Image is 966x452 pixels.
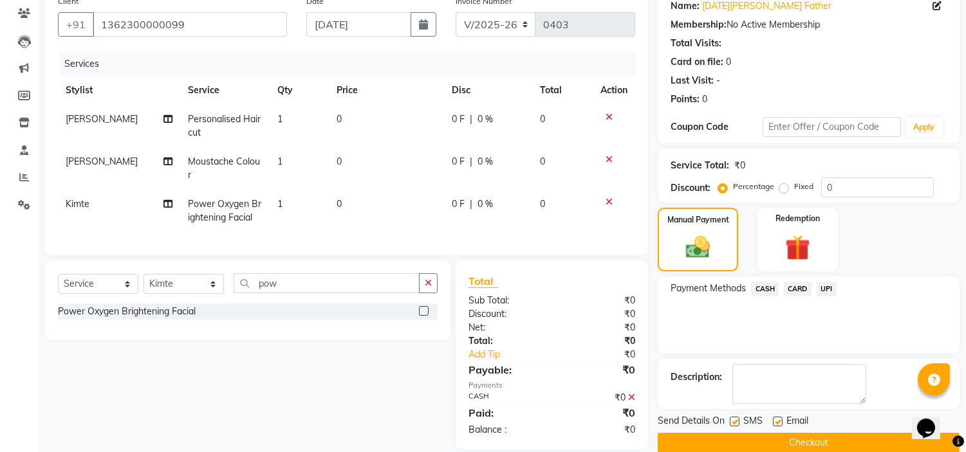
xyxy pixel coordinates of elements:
[552,321,646,334] div: ₹0
[568,348,646,361] div: ₹0
[444,76,532,105] th: Disc
[912,401,953,439] iframe: chat widget
[337,198,342,210] span: 0
[776,213,820,224] label: Redemption
[58,305,196,318] div: Power Oxygen Brightening Facial
[743,414,763,430] span: SMS
[552,362,646,377] div: ₹0
[58,76,181,105] th: Stylist
[459,391,552,404] div: CASH
[459,307,552,321] div: Discount:
[667,214,729,226] label: Manual Payment
[459,321,552,334] div: Net:
[337,113,342,125] span: 0
[470,155,472,168] span: |
[459,334,552,348] div: Total:
[189,156,261,181] span: Moustache Colour
[189,198,262,223] span: Power Oxygen Brightening Facial
[817,282,837,296] span: UPI
[59,52,645,76] div: Services
[552,334,646,348] div: ₹0
[671,93,700,106] div: Points:
[906,118,943,137] button: Apply
[541,113,546,125] span: 0
[671,18,727,32] div: Membership:
[459,348,568,361] a: Add Tip
[181,76,270,105] th: Service
[794,181,813,192] label: Fixed
[541,156,546,167] span: 0
[671,37,721,50] div: Total Visits:
[716,74,720,87] div: -
[277,113,283,125] span: 1
[337,156,342,167] span: 0
[452,155,465,168] span: 0 F
[452,113,465,126] span: 0 F
[671,55,723,69] div: Card on file:
[270,76,329,105] th: Qty
[733,181,774,192] label: Percentage
[671,74,714,87] div: Last Visit:
[552,294,646,307] div: ₹0
[552,391,646,404] div: ₹0
[671,120,763,134] div: Coupon Code
[277,156,283,167] span: 1
[533,76,593,105] th: Total
[763,117,900,137] input: Enter Offer / Coupon Code
[786,414,808,430] span: Email
[459,362,552,377] div: Payable:
[593,76,635,105] th: Action
[552,423,646,437] div: ₹0
[671,282,746,295] span: Payment Methods
[277,198,283,210] span: 1
[541,198,546,210] span: 0
[469,275,498,288] span: Total
[66,198,89,210] span: Kimte
[658,414,725,430] span: Send Details On
[234,273,420,293] input: Search or Scan
[189,113,261,138] span: Personalised Haircut
[671,370,722,384] div: Description:
[459,405,552,420] div: Paid:
[671,18,947,32] div: No Active Membership
[478,197,493,211] span: 0 %
[478,155,493,168] span: 0 %
[452,197,465,211] span: 0 F
[66,113,138,125] span: [PERSON_NAME]
[726,55,731,69] div: 0
[678,233,717,261] img: _cash.svg
[702,93,707,106] div: 0
[552,307,646,321] div: ₹0
[329,76,444,105] th: Price
[671,159,729,172] div: Service Total:
[459,423,552,437] div: Balance :
[671,181,711,195] div: Discount:
[777,232,818,264] img: _gift.svg
[552,405,646,420] div: ₹0
[470,113,472,126] span: |
[478,113,493,126] span: 0 %
[459,294,552,307] div: Sub Total:
[66,156,138,167] span: [PERSON_NAME]
[93,12,287,37] input: Search by Name/Mobile/Email/Code
[58,12,94,37] button: +91
[469,380,635,391] div: Payments
[784,282,812,296] span: CARD
[734,159,745,172] div: ₹0
[470,197,472,211] span: |
[751,282,779,296] span: CASH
